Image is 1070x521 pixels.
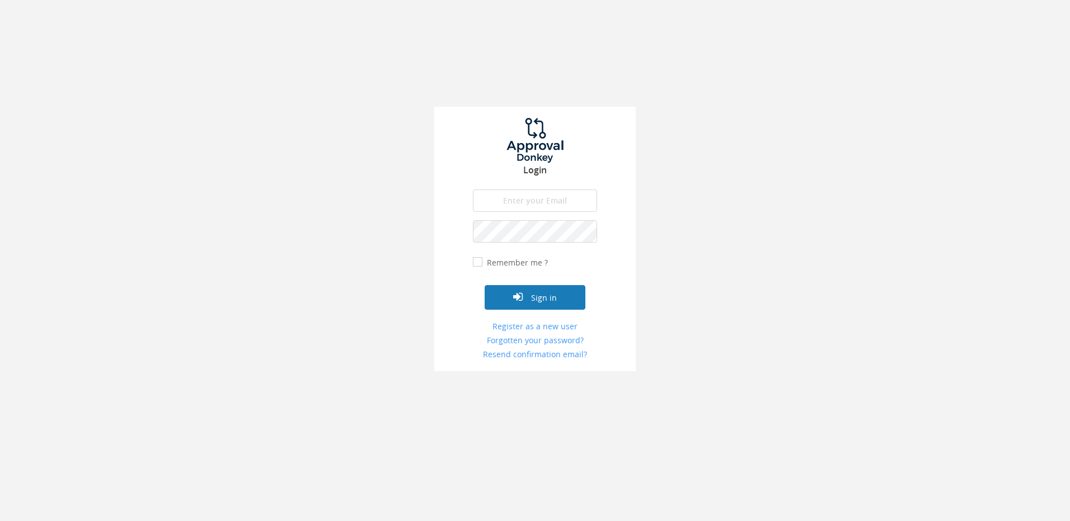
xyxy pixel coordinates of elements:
label: Remember me ? [484,257,548,268]
a: Register as a new user [473,321,597,332]
h3: Login [434,165,636,176]
input: Enter your Email [473,190,597,212]
a: Resend confirmation email? [473,349,597,360]
a: Forgotten your password? [473,335,597,346]
img: logo.png [493,118,577,163]
button: Sign in [485,285,585,310]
